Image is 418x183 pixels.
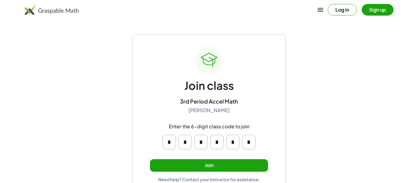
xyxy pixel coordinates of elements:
div: Enter the 6-digit class code to join [169,123,249,130]
button: Join [150,159,268,172]
div: Join class [184,79,234,93]
div: Need help? Contact your instructor for assistance. [158,177,260,182]
div: 3rd Period Accel Math [180,98,238,105]
button: Log in [328,4,357,16]
div: [PERSON_NAME] [188,107,230,114]
button: Sign up [362,4,394,16]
